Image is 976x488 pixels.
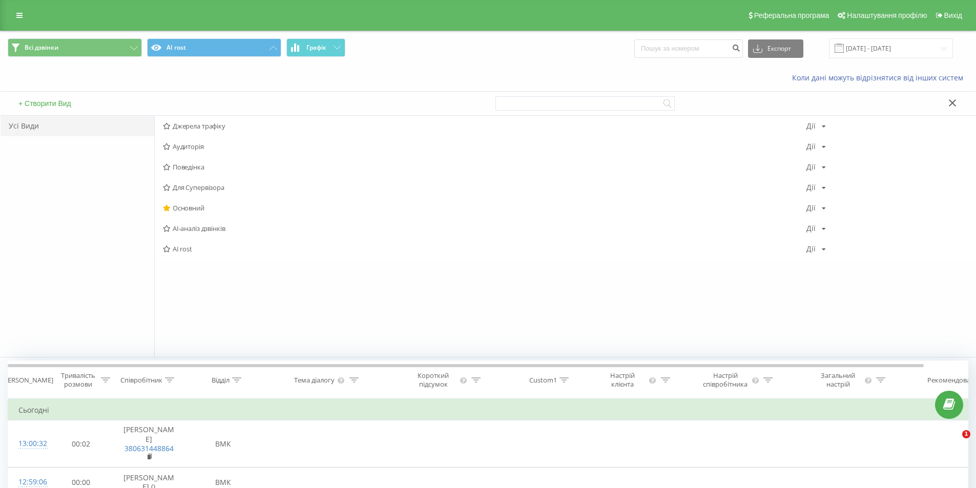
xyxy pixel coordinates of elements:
[944,11,962,19] span: Вихід
[113,420,185,468] td: [PERSON_NAME]
[306,44,326,51] span: Графік
[806,245,816,252] div: Дії
[15,99,74,108] button: + Створити Вид
[163,122,806,130] span: Джерела трафіку
[163,184,806,191] span: Для Супервізора
[212,376,230,385] div: Відділ
[814,371,863,389] div: Загальний настрій
[286,38,345,57] button: Графік
[634,39,743,58] input: Пошук за номером
[294,376,335,385] div: Тема діалогу
[806,225,816,232] div: Дії
[8,38,142,57] button: Всі дзвінки
[598,371,646,389] div: Настрій клієнта
[58,371,98,389] div: Тривалість розмови
[962,430,970,438] span: 1
[701,371,750,389] div: Настрій співробітника
[806,204,816,211] div: Дії
[847,11,927,19] span: Налаштування профілю
[163,143,806,150] span: Аудиторія
[49,420,113,468] td: 00:02
[748,39,803,58] button: Експорт
[792,73,968,82] a: Коли дані можуть відрізнятися вiд інших систем
[147,38,281,57] button: AI rost
[163,204,806,211] span: Основний
[124,443,174,453] a: 380631448864
[941,430,966,455] iframe: Intercom live chat
[1,116,154,136] div: Усі Види
[806,163,816,171] div: Дії
[120,376,162,385] div: Співробітник
[529,376,557,385] div: Custom1
[18,434,39,454] div: 13:00:32
[25,44,58,52] span: Всі дзвінки
[2,376,53,385] div: [PERSON_NAME]
[163,163,806,171] span: Поведінка
[945,98,960,109] button: Закрити
[806,184,816,191] div: Дії
[409,371,458,389] div: Короткий підсумок
[163,225,806,232] span: AI-аналіз дзвінків
[185,420,262,468] td: ВМК
[163,245,806,252] span: AI rost
[806,143,816,150] div: Дії
[806,122,816,130] div: Дії
[754,11,829,19] span: Реферальна програма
